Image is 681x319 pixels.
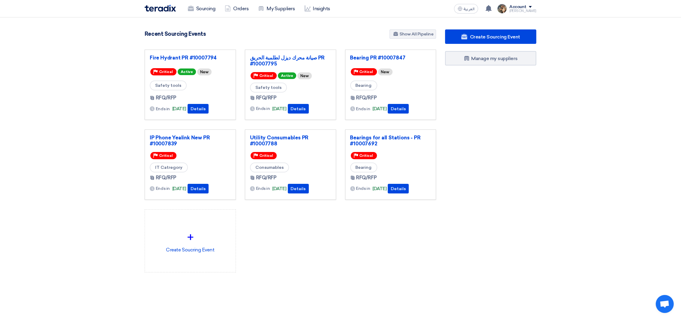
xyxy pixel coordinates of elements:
a: Utility Consumables PR #10007788 [250,135,331,147]
div: Account [509,5,526,10]
a: Orders [220,2,253,15]
span: [DATE] [372,105,387,112]
div: New [197,68,212,75]
span: RFQ/RFP [156,94,176,102]
span: Ends in [256,185,270,192]
button: Details [388,184,409,193]
span: العربية [464,7,475,11]
img: Teradix logo [145,5,176,12]
a: Bearings for all Stations - PR #10007692 [350,135,431,147]
a: Bearing PR #10007847 [350,55,431,61]
span: Safety tools [250,83,287,93]
div: New [297,72,312,79]
button: العربية [454,4,478,14]
span: Create Sourcing Event [470,34,520,40]
button: Details [388,104,409,114]
span: Bearing [350,81,377,90]
span: [DATE] [172,185,186,192]
span: Ends in [156,185,170,192]
span: [DATE] [272,105,286,112]
a: Show All Pipeline [390,29,436,39]
span: [DATE] [372,185,387,192]
span: Ends in [356,106,370,112]
a: Sourcing [183,2,220,15]
button: Details [188,104,209,114]
span: Critical [259,153,273,158]
span: Critical [159,153,173,158]
a: Manage my suppliers [445,51,536,65]
span: Ends in [356,185,370,192]
span: IT Catregory [150,163,188,172]
button: Details [288,104,309,114]
span: Critical [360,70,373,74]
a: My Suppliers [253,2,300,15]
a: Fire Hydrant PR #10007794 [150,55,231,61]
h4: Recent Sourcing Events [145,31,206,37]
a: IP Phone Yealink New PR #10007839 [150,135,231,147]
div: Open chat [656,295,674,313]
span: RFQ/RFP [356,94,377,102]
button: Details [188,184,209,193]
span: Active [278,72,296,79]
span: Ends in [156,106,170,112]
span: [DATE] [172,105,186,112]
span: RFQ/RFP [256,94,277,102]
span: Critical [159,70,173,74]
span: [DATE] [272,185,286,192]
span: Critical [360,153,373,158]
a: Insights [300,2,335,15]
span: RFQ/RFP [156,174,176,181]
button: Details [288,184,309,193]
span: Ends in [256,105,270,112]
span: Critical [259,74,273,78]
span: Active [178,68,196,75]
div: Create Soucring Event [150,214,231,267]
span: RFQ/RFP [356,174,377,181]
img: file_1710751448746.jpg [497,4,507,14]
span: Consumables [250,163,289,172]
span: Safety tools [150,81,187,90]
div: New [378,68,393,75]
div: [PERSON_NAME] [509,9,536,13]
a: صيانة محرك ديزل لطلمبة الحريق PR #10007795 [250,55,331,67]
span: Bearing [350,163,377,172]
span: RFQ/RFP [256,174,277,181]
div: + [150,228,231,246]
